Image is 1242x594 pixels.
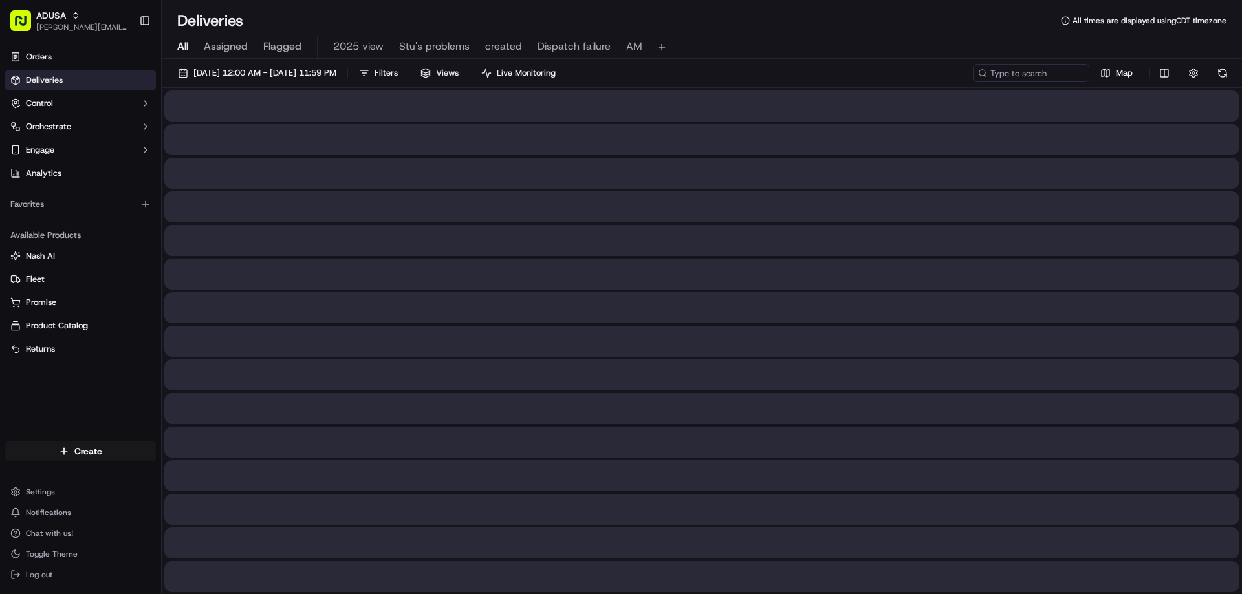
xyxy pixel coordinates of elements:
span: Toggle Theme [26,549,78,559]
button: Chat with us! [5,524,156,542]
span: Filters [375,67,398,79]
button: Toggle Theme [5,545,156,563]
button: Views [415,64,464,82]
button: Orchestrate [5,116,156,137]
a: Deliveries [5,70,156,90]
span: Assigned [204,39,248,54]
span: AM [626,39,642,54]
span: [DATE] 12:00 AM - [DATE] 11:59 PM [193,67,336,79]
span: Engage [26,144,54,156]
span: Map [1116,67,1133,79]
div: Available Products [5,225,156,246]
span: created [485,39,522,54]
a: Nash AI [10,250,151,262]
button: Live Monitoring [475,64,561,82]
span: Dispatch failure [538,39,611,54]
span: Flagged [263,39,301,54]
button: Engage [5,140,156,160]
button: [DATE] 12:00 AM - [DATE] 11:59 PM [172,64,342,82]
a: Orders [5,47,156,67]
button: Product Catalog [5,315,156,336]
span: Returns [26,343,55,355]
button: Log out [5,566,156,584]
button: Refresh [1214,64,1232,82]
button: [PERSON_NAME][EMAIL_ADDRESS][PERSON_NAME][DOMAIN_NAME] [36,22,129,32]
button: Fleet [5,269,156,290]
span: Promise [26,297,56,308]
button: Returns [5,339,156,359]
span: Deliveries [26,74,63,86]
span: Notifications [26,507,71,518]
button: Promise [5,292,156,313]
a: Product Catalog [10,320,151,332]
button: Map [1095,64,1138,82]
a: Analytics [5,163,156,184]
span: Nash AI [26,250,55,262]
h1: Deliveries [177,10,243,31]
span: Settings [26,487,55,497]
span: All [177,39,188,54]
span: Views [436,67,459,79]
span: Stu's problems [399,39,470,54]
div: Favorites [5,194,156,215]
button: Settings [5,483,156,501]
span: Live Monitoring [497,67,556,79]
span: Log out [26,569,52,580]
span: 2025 view [333,39,384,54]
span: Analytics [26,167,61,179]
button: Filters [353,64,404,82]
span: Control [26,98,53,109]
input: Type to search [973,64,1089,82]
button: ADUSA [36,9,66,22]
button: Create [5,441,156,461]
span: Create [74,445,102,458]
a: Returns [10,343,151,355]
button: ADUSA[PERSON_NAME][EMAIL_ADDRESS][PERSON_NAME][DOMAIN_NAME] [5,5,134,36]
span: Product Catalog [26,320,88,332]
span: Orchestrate [26,121,71,133]
span: Fleet [26,273,45,285]
button: Notifications [5,504,156,522]
button: Nash AI [5,246,156,266]
span: Chat with us! [26,528,73,538]
span: Orders [26,51,52,63]
span: All times are displayed using CDT timezone [1073,16,1226,26]
a: Promise [10,297,151,308]
button: Control [5,93,156,114]
a: Fleet [10,273,151,285]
